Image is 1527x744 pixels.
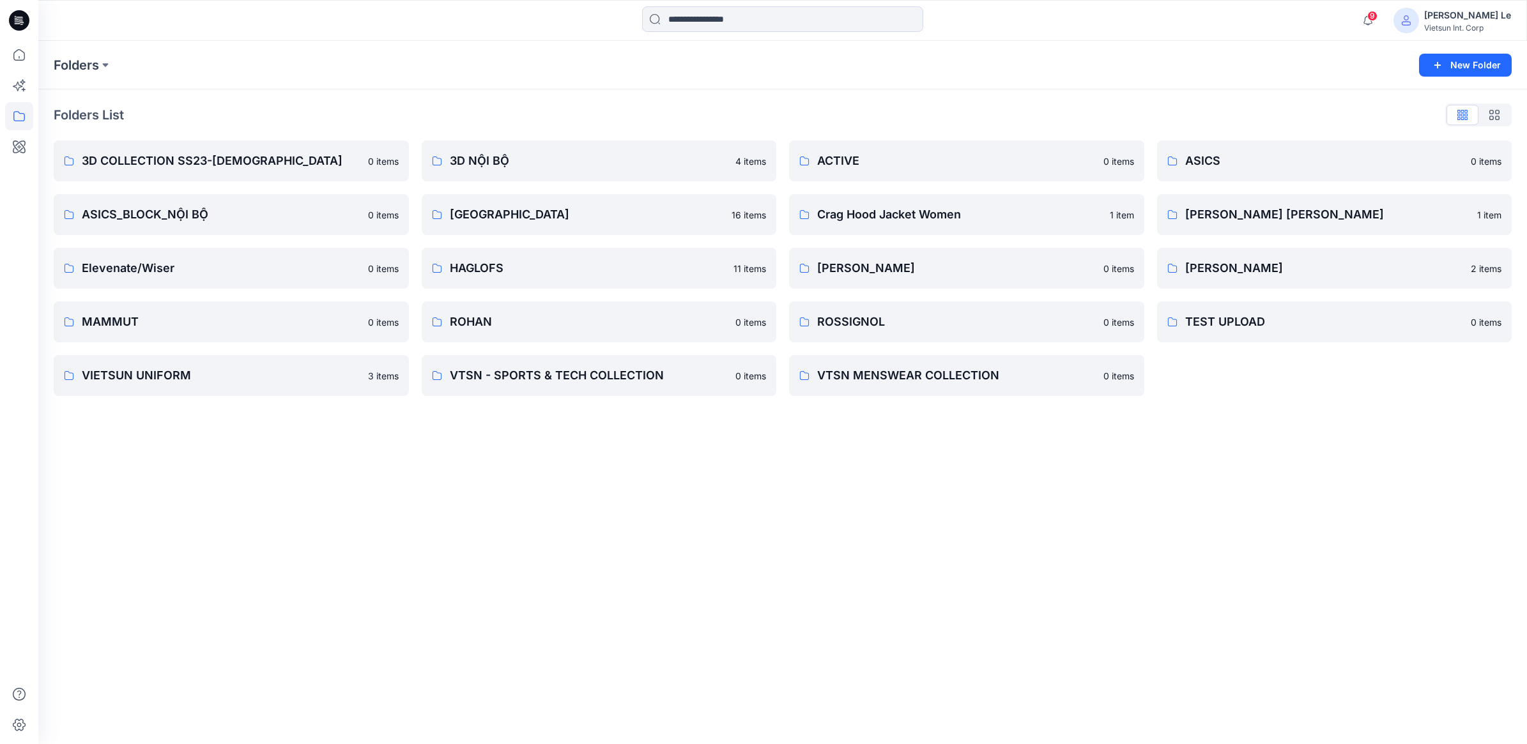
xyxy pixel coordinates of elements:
[368,369,399,383] p: 3 items
[54,105,124,125] p: Folders List
[732,208,766,222] p: 16 items
[817,152,1096,170] p: ACTIVE
[1424,23,1511,33] div: Vietsun Int. Corp
[1367,11,1377,21] span: 9
[450,313,728,331] p: ROHAN
[1157,140,1512,181] a: ASICS0 items
[1471,155,1501,168] p: 0 items
[733,262,766,275] p: 11 items
[450,206,725,224] p: [GEOGRAPHIC_DATA]
[1157,301,1512,342] a: TEST UPLOAD0 items
[450,367,728,384] p: VTSN - SPORTS & TECH COLLECTION
[54,194,409,235] a: ASICS_BLOCK_NỘI BỘ0 items
[1424,8,1511,23] div: [PERSON_NAME] Le
[1185,206,1470,224] p: [PERSON_NAME] [PERSON_NAME]
[735,369,766,383] p: 0 items
[789,194,1144,235] a: Crag Hood Jacket Women1 item
[817,367,1096,384] p: VTSN MENSWEAR COLLECTION
[789,140,1144,181] a: ACTIVE0 items
[817,206,1102,224] p: Crag Hood Jacket Women
[1110,208,1134,222] p: 1 item
[368,315,399,329] p: 0 items
[817,259,1096,277] p: [PERSON_NAME]
[368,262,399,275] p: 0 items
[450,152,728,170] p: 3D NỘI BỘ
[54,140,409,181] a: 3D COLLECTION SS23-[DEMOGRAPHIC_DATA]0 items
[1401,15,1411,26] svg: avatar
[1471,262,1501,275] p: 2 items
[1157,194,1512,235] a: [PERSON_NAME] [PERSON_NAME]1 item
[1185,313,1464,331] p: TEST UPLOAD
[1103,155,1134,168] p: 0 items
[368,155,399,168] p: 0 items
[82,367,360,384] p: VIETSUN UNIFORM
[1185,259,1464,277] p: [PERSON_NAME]
[368,208,399,222] p: 0 items
[1185,152,1464,170] p: ASICS
[789,248,1144,289] a: [PERSON_NAME]0 items
[422,355,777,396] a: VTSN - SPORTS & TECH COLLECTION0 items
[1419,54,1512,77] button: New Folder
[422,301,777,342] a: ROHAN0 items
[789,301,1144,342] a: ROSSIGNOL0 items
[54,56,99,74] a: Folders
[1103,369,1134,383] p: 0 items
[789,355,1144,396] a: VTSN MENSWEAR COLLECTION0 items
[54,355,409,396] a: VIETSUN UNIFORM3 items
[422,248,777,289] a: HAGLOFS11 items
[817,313,1096,331] p: ROSSIGNOL
[1477,208,1501,222] p: 1 item
[82,259,360,277] p: Elevenate/Wiser
[1103,262,1134,275] p: 0 items
[54,248,409,289] a: Elevenate/Wiser0 items
[422,194,777,235] a: [GEOGRAPHIC_DATA]16 items
[82,206,360,224] p: ASICS_BLOCK_NỘI BỘ
[735,155,766,168] p: 4 items
[450,259,726,277] p: HAGLOFS
[82,313,360,331] p: MAMMUT
[735,315,766,329] p: 0 items
[82,152,360,170] p: 3D COLLECTION SS23-[DEMOGRAPHIC_DATA]
[1157,248,1512,289] a: [PERSON_NAME]2 items
[422,140,777,181] a: 3D NỘI BỘ4 items
[1103,315,1134,329] p: 0 items
[1471,315,1501,329] p: 0 items
[54,301,409,342] a: MAMMUT0 items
